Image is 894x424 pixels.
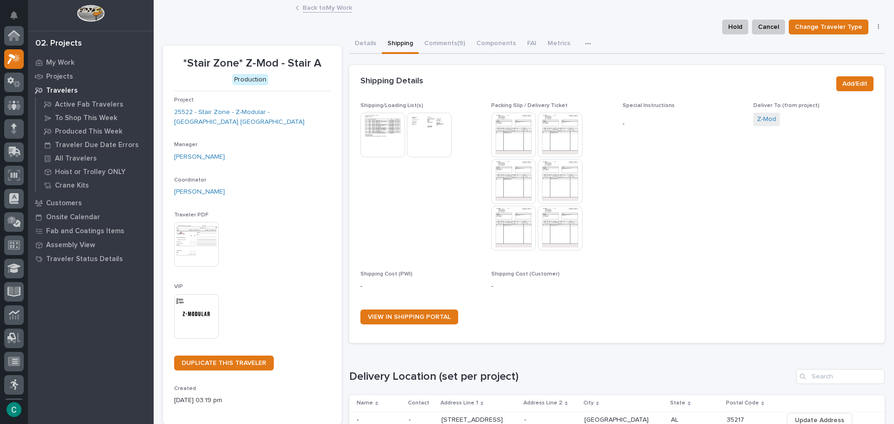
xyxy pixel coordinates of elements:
h2: Shipping Details [360,76,423,87]
p: Fab and Coatings Items [46,227,124,236]
p: City [583,398,594,408]
p: [STREET_ADDRESS] [441,414,505,424]
p: To Shop This Week [55,114,117,122]
p: Projects [46,73,73,81]
p: *Stair Zone* Z-Mod - Stair A [174,57,331,70]
span: Project [174,97,194,103]
p: My Work [46,59,74,67]
a: Traveler Due Date Errors [36,138,154,151]
div: 02. Projects [35,39,82,49]
button: users-avatar [4,400,24,419]
span: Shipping Cost (Customer) [491,271,560,277]
button: Add/Edit [836,76,874,91]
span: Shipping/Loading List(s) [360,103,423,108]
p: All Travelers [55,155,97,163]
p: Crane Kits [55,182,89,190]
a: DUPLICATE THIS TRAVELER [174,356,274,370]
a: Fab and Coatings Items [28,224,154,238]
p: - [357,414,361,424]
p: [GEOGRAPHIC_DATA] [584,414,650,424]
p: - [524,414,528,424]
a: 25522 - Stair Zone - Z-Modular - [GEOGRAPHIC_DATA] [GEOGRAPHIC_DATA] [174,108,331,127]
a: Back toMy Work [303,2,352,13]
p: Traveler Due Date Errors [55,141,139,149]
a: Onsite Calendar [28,210,154,224]
button: Shipping [382,34,419,54]
a: VIEW IN SHIPPING PORTAL [360,310,458,324]
p: Active Fab Travelers [55,101,123,109]
span: Packing Slip / Delivery Ticket [491,103,568,108]
button: FAI [521,34,542,54]
button: Hold [722,20,748,34]
p: Address Line 2 [523,398,562,408]
p: Travelers [46,87,78,95]
span: Coordinator [174,177,206,183]
p: Customers [46,199,82,208]
a: All Travelers [36,152,154,165]
button: Change Traveler Type [789,20,868,34]
span: Change Traveler Type [795,21,862,33]
span: Hold [728,21,742,33]
img: Workspace Logo [77,5,104,22]
p: Hoist or Trolley ONLY [55,168,126,176]
span: Add/Edit [842,78,867,89]
input: Search [796,369,885,384]
a: Travelers [28,83,154,97]
p: AL [671,414,680,424]
div: Production [232,74,268,86]
a: Assembly View [28,238,154,252]
button: Comments (9) [419,34,471,54]
div: Notifications [12,11,24,26]
span: Created [174,386,196,391]
button: Metrics [542,34,576,54]
span: Special Instructions [623,103,675,108]
span: Cancel [758,21,779,33]
a: [PERSON_NAME] [174,152,225,162]
a: Customers [28,196,154,210]
p: - [623,119,743,129]
p: 35217 [727,414,746,424]
p: Assembly View [46,241,95,249]
p: - [360,282,481,291]
a: Projects [28,69,154,83]
p: Traveler Status Details [46,255,123,263]
button: Details [349,34,382,54]
span: Deliver To (from project) [753,103,819,108]
button: Notifications [4,6,24,25]
span: Shipping Cost (PWI) [360,271,413,277]
p: Onsite Calendar [46,213,100,222]
span: VIP [174,284,183,289]
span: VIEW IN SHIPPING PORTAL [368,314,451,320]
a: Crane Kits [36,179,154,192]
a: [PERSON_NAME] [174,187,225,197]
a: Active Fab Travelers [36,98,154,111]
h1: Delivery Location (set per project) [349,370,793,384]
p: Name [357,398,373,408]
a: Traveler Status Details [28,252,154,266]
p: Postal Code [726,398,759,408]
button: Components [471,34,521,54]
a: My Work [28,55,154,69]
a: Hoist or Trolley ONLY [36,165,154,178]
p: Produced This Week [55,128,122,136]
a: Z-Mod [757,114,776,124]
p: - [409,416,434,424]
span: Traveler PDF [174,212,209,218]
a: Produced This Week [36,125,154,138]
span: DUPLICATE THIS TRAVELER [182,360,266,366]
p: [DATE] 03:19 pm [174,396,331,405]
p: Contact [408,398,429,408]
a: To Shop This Week [36,111,154,124]
span: Manager [174,142,197,148]
p: - [491,282,611,291]
p: Address Line 1 [440,398,478,408]
p: State [670,398,685,408]
button: Cancel [752,20,785,34]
